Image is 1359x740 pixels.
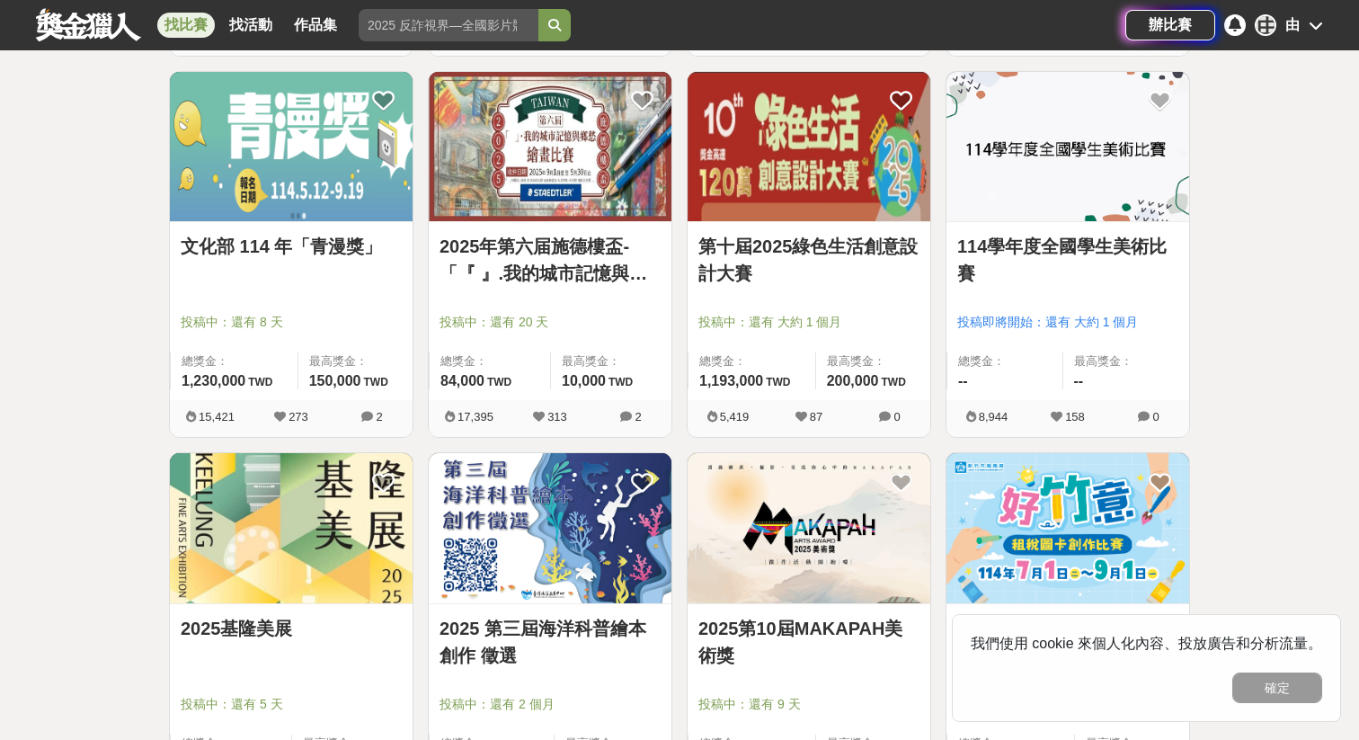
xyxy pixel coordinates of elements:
[170,72,413,223] a: Cover Image
[429,453,671,604] a: Cover Image
[359,9,538,41] input: 2025 反詐視界—全國影片競賽
[946,72,1189,223] a: Cover Image
[971,636,1322,651] span: 我們使用 cookie 來個人化內容、投放廣告和分析流量。
[827,373,879,388] span: 200,000
[429,72,671,222] img: Cover Image
[289,410,308,423] span: 273
[1074,373,1084,388] span: --
[170,453,413,603] img: Cover Image
[946,453,1189,604] a: Cover Image
[287,13,344,38] a: 作品集
[364,376,388,388] span: TWD
[181,615,402,642] a: 2025基隆美展
[958,373,968,388] span: --
[698,695,919,714] span: 投稿中：還有 9 天
[181,233,402,260] a: 文化部 114 年「青漫獎」
[309,373,361,388] span: 150,000
[170,72,413,222] img: Cover Image
[181,313,402,332] span: 投稿中：還有 8 天
[688,72,930,222] img: Cover Image
[457,410,493,423] span: 17,395
[222,13,280,38] a: 找活動
[688,453,930,604] a: Cover Image
[440,233,661,287] a: 2025年第六届施德樓盃-「『 』.我的城市記憶與鄉愁」繪畫比賽
[699,373,763,388] span: 1,193,000
[979,410,1008,423] span: 8,944
[698,615,919,669] a: 2025第10屆MAKAPAH美術獎
[248,376,272,388] span: TWD
[946,72,1189,222] img: Cover Image
[309,352,402,370] span: 最高獎金：
[635,410,641,423] span: 2
[608,376,633,388] span: TWD
[440,373,484,388] span: 84,000
[440,615,661,669] a: 2025 第三屆海洋科普繪本創作 徵選
[429,453,671,603] img: Cover Image
[547,410,567,423] span: 313
[440,695,661,714] span: 投稿中：還有 2 個月
[487,376,511,388] span: TWD
[181,695,402,714] span: 投稿中：還有 5 天
[893,410,900,423] span: 0
[1065,410,1085,423] span: 158
[562,352,661,370] span: 最高獎金：
[827,352,919,370] span: 最高獎金：
[1074,352,1179,370] span: 最高獎金：
[720,410,750,423] span: 5,419
[698,233,919,287] a: 第十屆2025綠色生活創意設計大賽
[157,13,215,38] a: 找比賽
[946,453,1189,603] img: Cover Image
[957,233,1178,287] a: 114學年度全國學生美術比賽
[688,72,930,223] a: Cover Image
[810,410,822,423] span: 87
[170,453,413,604] a: Cover Image
[882,376,906,388] span: TWD
[440,352,539,370] span: 總獎金：
[698,313,919,332] span: 投稿中：還有 大約 1 個月
[429,72,671,223] a: Cover Image
[182,352,287,370] span: 總獎金：
[1232,673,1322,703] button: 確定
[1152,410,1159,423] span: 0
[376,410,382,423] span: 2
[958,352,1052,370] span: 總獎金：
[766,376,790,388] span: TWD
[1285,14,1300,36] div: 由
[182,373,245,388] span: 1,230,000
[957,313,1178,332] span: 投稿即將開始：還有 大約 1 個月
[440,313,661,332] span: 投稿中：還有 20 天
[199,410,235,423] span: 15,421
[699,352,804,370] span: 總獎金：
[1255,14,1276,36] div: 由
[688,453,930,603] img: Cover Image
[562,373,606,388] span: 10,000
[1125,10,1215,40] a: 辦比賽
